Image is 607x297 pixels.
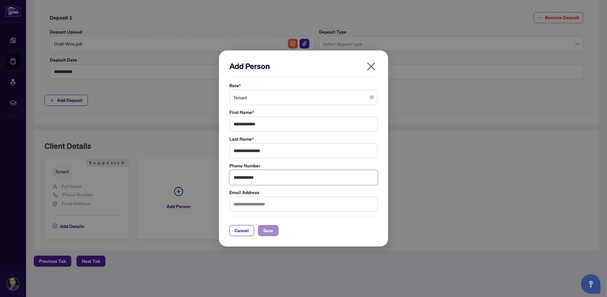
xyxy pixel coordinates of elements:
[229,109,378,116] label: First Name
[229,61,378,71] h2: Add Person
[229,225,254,236] button: Cancel
[366,61,376,72] span: close
[258,225,278,236] button: Save
[229,189,378,196] label: Email Address
[581,274,600,294] button: Open asap
[229,82,378,89] label: Role
[370,95,374,99] span: close-circle
[229,162,378,169] label: Phone Number
[263,225,273,236] span: Save
[229,135,378,143] label: Last Name
[233,91,374,104] span: Tenant
[235,225,249,236] span: Cancel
